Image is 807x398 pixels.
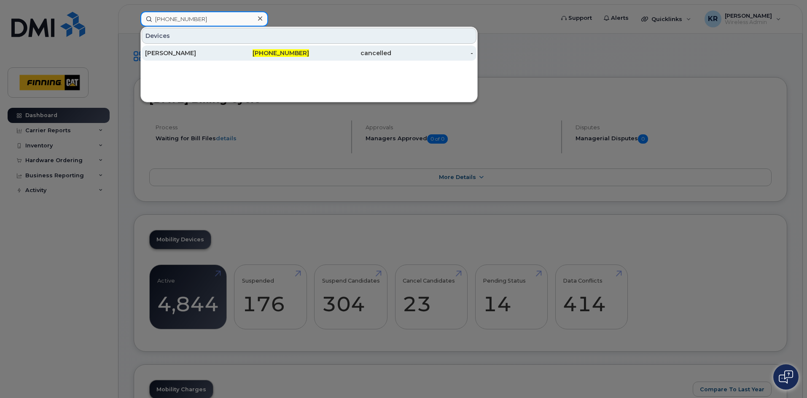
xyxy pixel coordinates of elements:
div: [PERSON_NAME] [145,49,227,57]
a: [PERSON_NAME][PHONE_NUMBER]cancelled- [142,45,476,61]
img: Open chat [779,370,793,384]
span: [PHONE_NUMBER] [253,49,309,57]
div: cancelled [309,49,391,57]
div: Devices [142,28,476,44]
div: - [391,49,473,57]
